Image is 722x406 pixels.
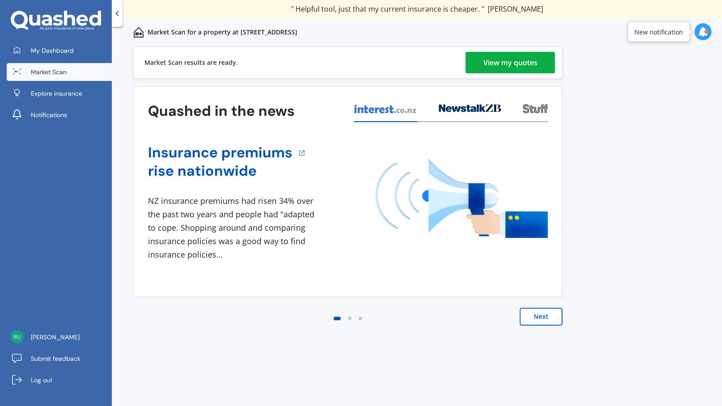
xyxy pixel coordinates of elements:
[7,350,112,368] a: Submit feedback
[7,328,112,346] a: [PERSON_NAME]
[7,85,112,102] a: Explore insurance
[31,376,52,385] span: Log out
[465,52,555,73] a: View my quotes
[148,28,297,37] p: Market Scan for a property at [STREET_ADDRESS]
[31,68,67,76] span: Market Scan
[7,63,112,81] a: Market Scan
[7,106,112,124] a: Notifications
[31,333,80,342] span: [PERSON_NAME]
[133,27,144,38] img: home-and-contents.b802091223b8502ef2dd.svg
[148,144,292,162] a: Insurance premiums
[148,102,295,120] h3: Quashed in the news
[148,195,318,261] div: NZ insurance premiums had risen 34% over the past two years and people had "adapted to cope. Shop...
[144,47,238,78] div: Market Scan results are ready.
[31,89,82,98] span: Explore insurance
[483,52,537,73] div: View my quotes
[634,27,683,36] div: New notification
[7,42,112,59] a: My Dashboard
[10,330,24,343] img: 9b1203677520fad4176cdfd5264938d4
[376,159,548,238] img: media image
[31,110,67,119] span: Notifications
[7,371,112,389] a: Log out
[519,308,562,326] button: Next
[31,354,80,363] span: Submit feedback
[31,46,74,55] span: My Dashboard
[148,162,292,180] a: rise nationwide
